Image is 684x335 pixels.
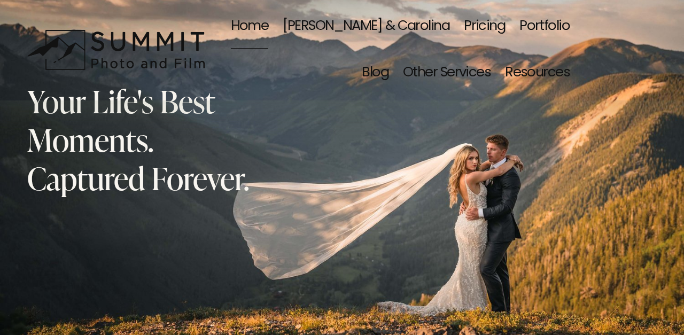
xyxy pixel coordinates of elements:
a: Portfolio [519,3,570,50]
span: Other Services [403,51,491,95]
a: Pricing [464,3,505,50]
a: Home [231,3,269,50]
a: folder dropdown [403,50,491,97]
a: [PERSON_NAME] & Carolina [283,3,449,50]
a: folder dropdown [505,50,570,97]
a: Blog [362,50,388,97]
h2: Your Life's Best Moments. Captured Forever. [27,81,260,197]
span: Resources [505,51,570,95]
img: Summit Photo and Film [27,29,212,71]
